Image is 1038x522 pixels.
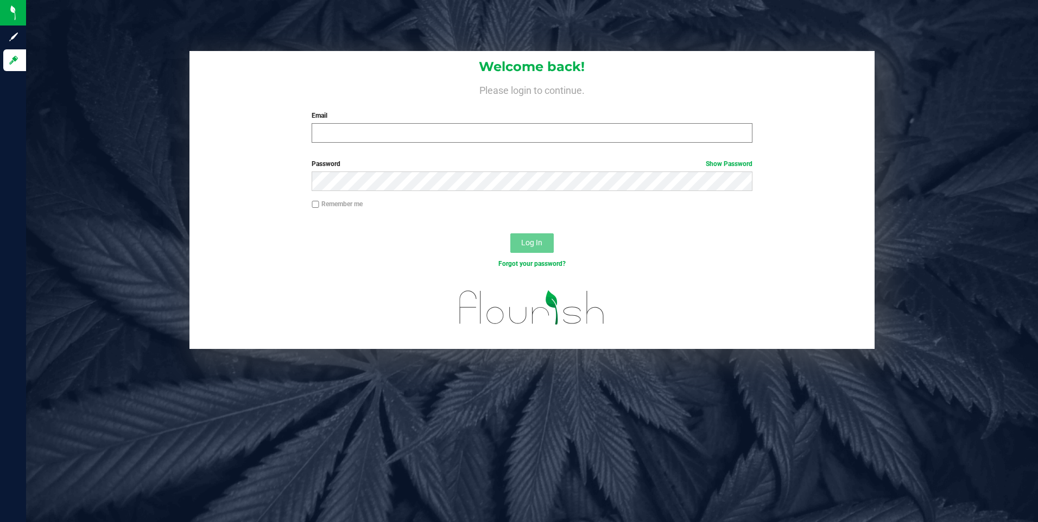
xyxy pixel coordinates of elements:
label: Email [312,111,752,120]
h1: Welcome back! [189,60,875,74]
button: Log In [510,233,554,253]
inline-svg: Sign up [8,31,19,42]
span: Password [312,160,340,168]
h4: Please login to continue. [189,82,875,96]
a: Show Password [706,160,752,168]
span: Log In [521,238,542,247]
a: Forgot your password? [498,260,566,268]
input: Remember me [312,201,319,208]
label: Remember me [312,199,363,209]
img: flourish_logo.svg [446,280,618,335]
inline-svg: Log in [8,55,19,66]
